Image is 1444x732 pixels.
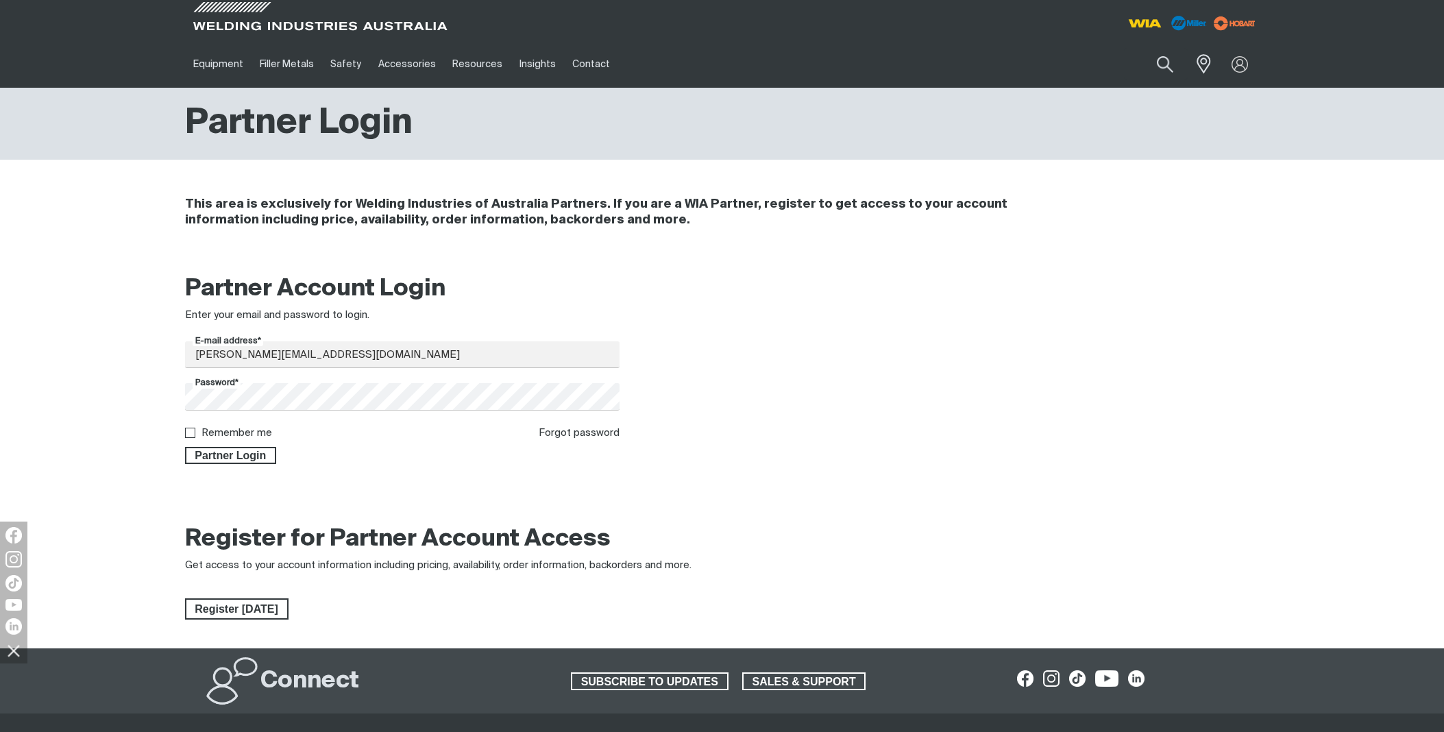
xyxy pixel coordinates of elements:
nav: Main [185,40,991,88]
span: Register [DATE] [186,598,287,620]
a: Forgot password [539,428,620,438]
img: Facebook [5,527,22,544]
img: Instagram [5,551,22,568]
input: Product name or item number... [1124,48,1188,80]
img: miller [1210,13,1260,34]
a: Equipment [185,40,252,88]
a: Filler Metals [252,40,322,88]
a: Insights [511,40,563,88]
span: Get access to your account information including pricing, availability, order information, backor... [185,560,692,570]
label: Remember me [201,428,272,438]
div: Enter your email and password to login. [185,308,620,324]
img: hide socials [2,639,25,662]
a: Contact [564,40,618,88]
span: SALES & SUPPORT [744,672,865,690]
h1: Partner Login [185,101,413,146]
button: Partner Login [185,447,277,465]
a: Resources [444,40,511,88]
span: Partner Login [186,447,276,465]
h2: Partner Account Login [185,274,620,304]
a: Register Today [185,598,289,620]
h4: This area is exclusively for Welding Industries of Australia Partners. If you are a WIA Partner, ... [185,197,1077,228]
a: Accessories [370,40,444,88]
h2: Connect [260,666,359,696]
h2: Register for Partner Account Access [185,524,611,554]
img: LinkedIn [5,618,22,635]
a: SALES & SUPPORT [742,672,866,690]
a: Safety [322,40,369,88]
a: SUBSCRIBE TO UPDATES [571,672,729,690]
button: Search products [1142,48,1188,80]
img: YouTube [5,599,22,611]
img: TikTok [5,575,22,591]
span: SUBSCRIBE TO UPDATES [572,672,727,690]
